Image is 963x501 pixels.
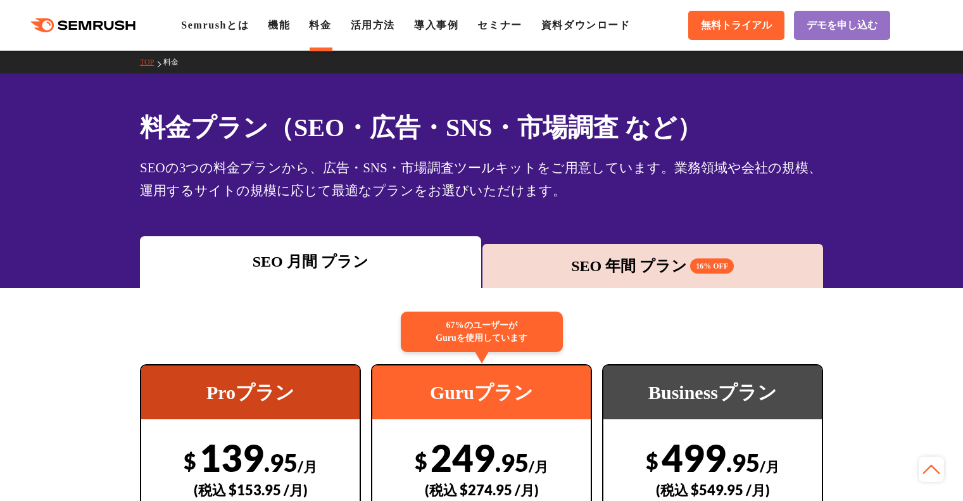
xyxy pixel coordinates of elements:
[401,312,563,352] div: 67%のユーザーが Guruを使用しています
[309,20,331,30] a: 料金
[415,448,427,474] span: $
[141,365,360,419] div: Proプラン
[489,255,817,277] div: SEO 年間 プラン
[264,448,298,477] span: .95
[351,20,395,30] a: 活用方法
[140,109,823,146] h1: 料金プラン（SEO・広告・SNS・市場調査 など）
[794,11,890,40] a: デモを申し込む
[140,58,163,67] a: TOP
[414,20,458,30] a: 導入事例
[726,448,760,477] span: .95
[146,250,475,273] div: SEO 月間 プラン
[690,258,734,274] span: 16% OFF
[181,20,249,30] a: Semrushとは
[541,20,631,30] a: 資料ダウンロード
[372,365,591,419] div: Guruプラン
[298,458,317,475] span: /月
[184,448,196,474] span: $
[477,20,522,30] a: セミナー
[807,19,878,32] span: デモを申し込む
[163,58,188,67] a: 料金
[760,458,779,475] span: /月
[495,448,529,477] span: .95
[646,448,658,474] span: $
[701,19,772,32] span: 無料トライアル
[603,365,822,419] div: Businessプラン
[688,11,784,40] a: 無料トライアル
[268,20,290,30] a: 機能
[529,458,548,475] span: /月
[140,156,823,202] div: SEOの3つの料金プランから、広告・SNS・市場調査ツールキットをご用意しています。業務領域や会社の規模、運用するサイトの規模に応じて最適なプランをお選びいただけます。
